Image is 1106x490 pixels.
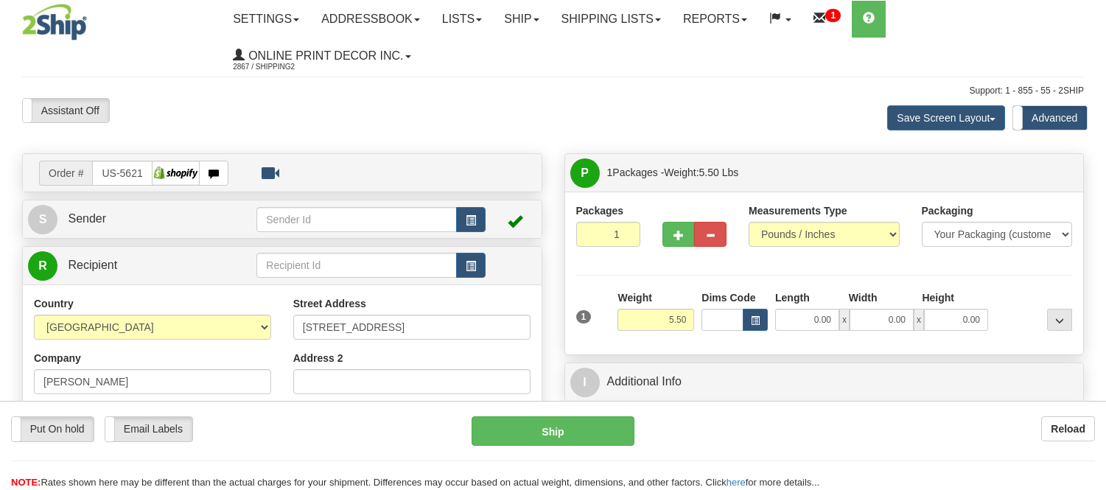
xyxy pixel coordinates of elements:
span: NOTE: [11,477,41,488]
span: 2867 / Shipping2 [233,60,343,74]
span: x [914,309,924,331]
button: Save Screen Layout [887,105,1005,130]
label: Measurements Type [749,203,847,218]
label: Height [922,290,954,305]
span: R [28,251,57,281]
a: Reports [672,1,758,38]
label: Address 2 [293,351,343,365]
a: Lists [431,1,493,38]
img: Shopify posterjack.c [153,162,199,184]
label: Assistant Off [23,99,109,122]
a: 1 [802,1,852,38]
span: Online Print Decor Inc. [245,49,403,62]
label: Company [34,351,81,365]
label: Dims Code [701,290,755,305]
span: x [839,309,850,331]
a: here [727,477,746,488]
span: Lbs [722,167,739,178]
span: Packages - [607,158,739,187]
button: Reload [1041,416,1095,441]
a: Addressbook [310,1,431,38]
label: Put On hold [12,417,94,441]
span: Order # [39,161,92,186]
sup: 1 [825,9,841,22]
label: Street Address [293,296,366,311]
span: 1 [576,310,592,323]
a: IAdditional Info [570,367,1079,397]
input: Enter a location [293,315,531,340]
b: Reload [1051,423,1085,435]
a: R Recipient [28,251,231,281]
label: Email Labels [105,417,192,441]
input: Recipient Id [256,253,456,278]
span: Sender [68,212,106,225]
label: Length [775,290,810,305]
div: Support: 1 - 855 - 55 - 2SHIP [22,85,1084,97]
label: Country [34,296,74,311]
a: P 1Packages -Weight:5.50 Lbs [570,158,1079,188]
span: Weight: [664,167,738,178]
span: I [570,368,600,397]
div: ... [1047,309,1072,331]
span: P [570,158,600,188]
label: Advanced [1013,106,1087,130]
a: Ship [493,1,550,38]
a: Settings [222,1,310,38]
a: Online Print Decor Inc. 2867 / Shipping2 [222,38,421,74]
iframe: chat widget [1072,169,1105,320]
button: Ship [472,416,634,446]
label: Packages [576,203,624,218]
label: Weight [617,290,651,305]
span: 5.50 [699,167,719,178]
span: 1 [607,167,613,178]
label: Packaging [922,203,973,218]
span: Recipient [68,259,117,271]
span: S [28,205,57,234]
a: Shipping lists [550,1,672,38]
input: Sender Id [256,207,456,232]
a: S Sender [28,204,256,234]
img: logo2867.jpg [22,4,87,41]
label: Width [849,290,878,305]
